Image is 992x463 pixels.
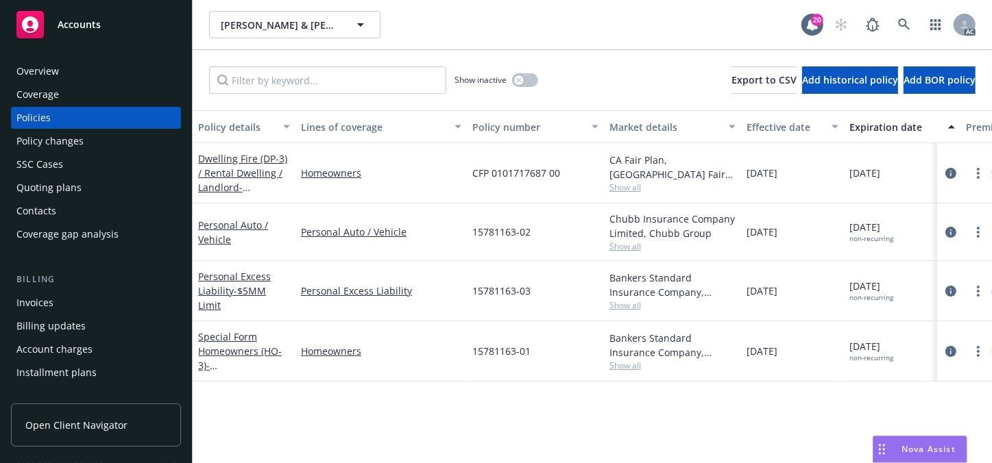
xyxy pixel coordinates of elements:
button: Policy details [193,110,295,143]
a: Homeowners [301,166,461,180]
div: Effective date [747,120,823,134]
a: Accounts [11,5,181,44]
a: Policies [11,107,181,129]
div: Chubb Insurance Company Limited, Chubb Group [609,212,736,240]
a: Invoices [11,292,181,314]
a: Personal Auto / Vehicle [198,218,268,246]
a: Start snowing [827,11,855,38]
a: SSC Cases [11,153,181,175]
span: Show all [609,240,736,252]
span: [PERSON_NAME] & [PERSON_NAME] [221,18,339,32]
input: Filter by keyword... [209,66,446,94]
a: Switch app [922,11,949,38]
a: circleInformation [943,283,959,299]
div: non-recurring [849,234,893,243]
span: [DATE] [747,284,777,298]
span: Show all [609,299,736,311]
span: CFP 0101717687 00 [472,166,560,180]
a: circleInformation [943,224,959,240]
button: Effective date [741,110,844,143]
a: more [970,343,987,360]
div: Account charges [16,338,93,360]
button: Policy number [467,110,604,143]
div: SSC Cases [16,153,63,175]
div: Policy number [472,120,583,134]
span: [DATE] [747,344,777,358]
div: Expiration date [849,120,940,134]
span: [DATE] [849,339,893,362]
button: Lines of coverage [295,110,467,143]
button: Expiration date [844,110,960,143]
div: Drag to move [873,436,891,462]
div: Bankers Standard Insurance Company, Chubb Group [609,271,736,299]
span: Show all [609,360,736,371]
a: more [970,165,987,182]
span: 15781163-02 [472,225,531,239]
a: Overview [11,60,181,82]
div: CA Fair Plan, [GEOGRAPHIC_DATA] Fair plan [609,153,736,182]
span: [DATE] [747,225,777,239]
button: [PERSON_NAME] & [PERSON_NAME] [209,11,380,38]
span: [DATE] [849,166,880,180]
span: [DATE] [849,220,893,243]
a: Personal Excess Liability [198,270,271,312]
a: Report a Bug [859,11,886,38]
div: 20 [811,14,823,26]
span: Add historical policy [802,73,898,86]
div: Policies [16,107,51,129]
div: Policy changes [16,130,84,152]
a: Search [891,11,918,38]
a: Quoting plans [11,177,181,199]
span: Open Client Navigator [25,418,128,432]
button: Add historical policy [802,66,898,94]
button: Add BOR policy [904,66,976,94]
a: more [970,283,987,299]
div: Billing updates [16,315,86,337]
div: Coverage [16,84,59,105]
a: Policy changes [11,130,181,152]
a: Personal Auto / Vehicle [301,225,461,239]
a: Installment plans [11,362,181,384]
div: Overview [16,60,59,82]
a: Dwelling Fire (DP-3) / Rental Dwelling / Landlord [198,152,287,223]
div: non-recurring [849,353,893,362]
div: Installment plans [16,362,97,384]
span: Add BOR policy [904,73,976,86]
div: Quoting plans [16,177,82,199]
div: Bankers Standard Insurance Company, Chubb Group [609,331,736,360]
span: [DATE] [849,279,893,302]
div: Market details [609,120,721,134]
div: Coverage gap analysis [16,223,119,245]
button: Market details [604,110,741,143]
span: [DATE] [747,166,777,180]
div: Lines of coverage [301,120,446,134]
span: 15781163-01 [472,344,531,358]
span: Export to CSV [731,73,797,86]
span: Accounts [58,19,101,30]
a: Personal Excess Liability [301,284,461,298]
a: Special Form Homeowners (HO-3) [198,330,285,386]
div: Invoices [16,292,53,314]
button: Export to CSV [731,66,797,94]
div: non-recurring [849,293,893,302]
a: Homeowners [301,344,461,358]
span: - [STREET_ADDRESS][PERSON_NAME] [198,181,285,223]
button: Nova Assist [873,436,967,463]
span: Show inactive [455,74,507,86]
div: Billing [11,273,181,286]
a: circleInformation [943,165,959,182]
a: more [970,224,987,240]
div: Contacts [16,200,56,222]
a: Billing updates [11,315,181,337]
a: Account charges [11,338,181,360]
span: Nova Assist [902,443,956,455]
span: Show all [609,182,736,193]
div: Policy details [198,120,275,134]
span: 15781163-03 [472,284,531,298]
span: - $5MM Limit [198,284,266,312]
a: Contacts [11,200,181,222]
a: circleInformation [943,343,959,360]
a: Coverage gap analysis [11,223,181,245]
a: Coverage [11,84,181,105]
